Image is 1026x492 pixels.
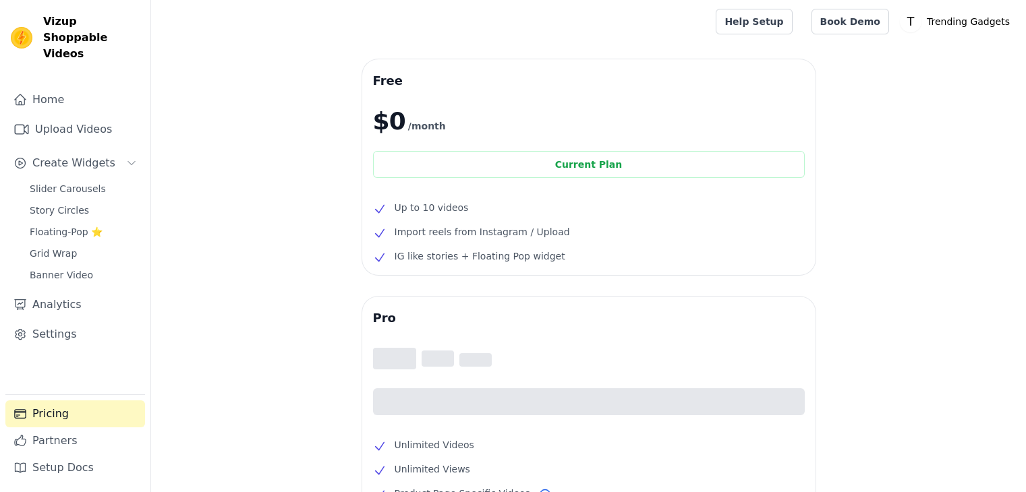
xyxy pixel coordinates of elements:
[5,116,145,143] a: Upload Videos
[907,15,915,28] text: T
[395,199,469,216] span: Up to 10 videos
[30,225,103,239] span: Floating-Pop ⭐
[373,70,805,92] h3: Free
[32,155,115,171] span: Create Widgets
[395,437,474,453] span: Unlimited Videos
[30,268,93,282] span: Banner Video
[408,118,446,134] span: /month
[22,201,145,220] a: Story Circles
[5,86,145,113] a: Home
[716,9,792,34] a: Help Setup
[811,9,889,34] a: Book Demo
[30,204,89,217] span: Story Circles
[22,244,145,263] a: Grid Wrap
[373,307,805,329] h3: Pro
[395,224,570,240] span: Import reels from Instagram / Upload
[5,321,145,348] a: Settings
[22,179,145,198] a: Slider Carousels
[5,291,145,318] a: Analytics
[373,108,405,135] span: $0
[30,247,77,260] span: Grid Wrap
[5,150,145,177] button: Create Widgets
[395,461,470,477] span: Unlimited Views
[11,27,32,49] img: Vizup
[921,9,1015,34] p: Trending Gadgets
[43,13,140,62] span: Vizup Shoppable Videos
[395,248,565,264] span: IG like stories + Floating Pop widget
[5,454,145,481] a: Setup Docs
[900,9,1015,34] button: T Trending Gadgets
[22,222,145,241] a: Floating-Pop ⭐
[30,182,106,195] span: Slider Carousels
[373,151,805,178] div: Current Plan
[5,427,145,454] a: Partners
[22,266,145,284] a: Banner Video
[5,400,145,427] a: Pricing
